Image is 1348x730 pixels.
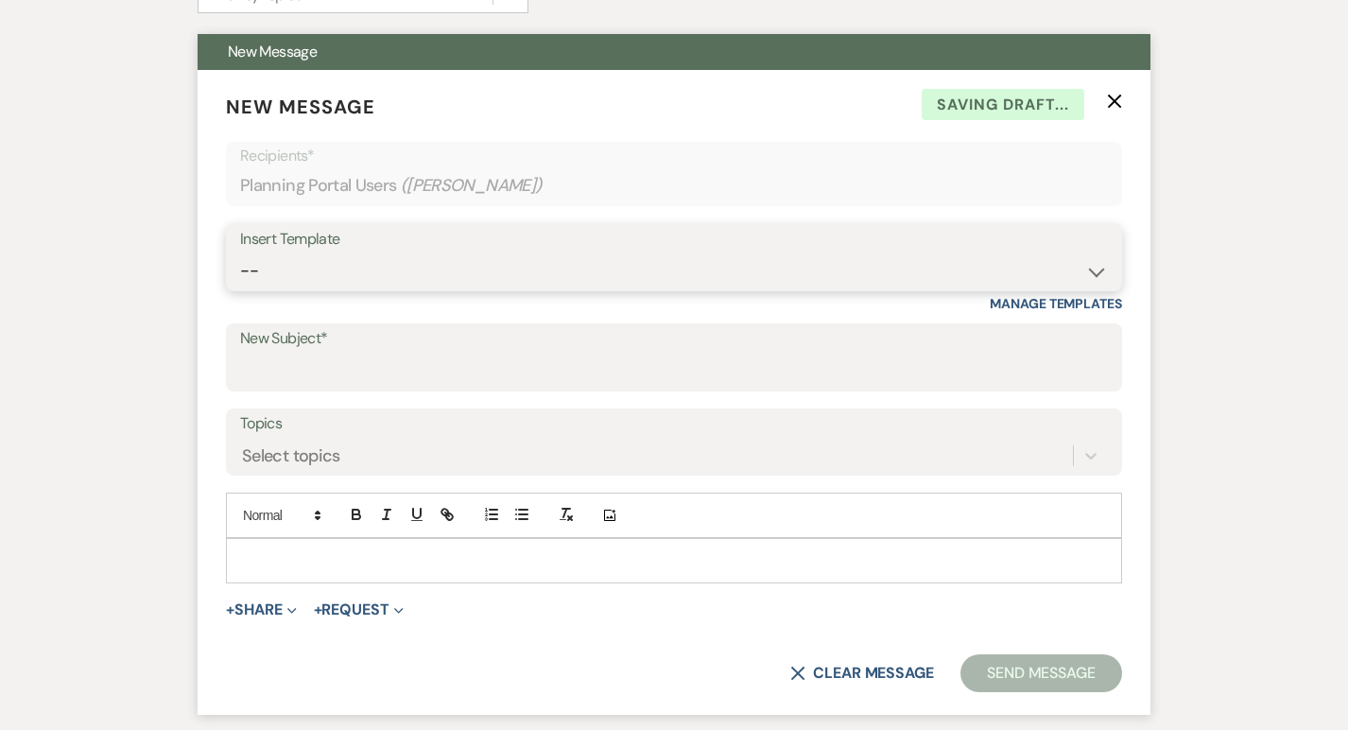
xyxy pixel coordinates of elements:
div: Insert Template [240,226,1108,253]
label: Topics [240,410,1108,438]
div: Select topics [242,443,340,469]
button: Clear message [790,666,934,681]
span: + [314,602,322,617]
span: Saving draft... [922,89,1084,121]
div: Planning Portal Users [240,167,1108,204]
span: New Message [228,42,317,61]
a: Manage Templates [990,295,1122,312]
button: Share [226,602,297,617]
button: Request [314,602,404,617]
button: Send Message [960,654,1122,692]
label: New Subject* [240,325,1108,353]
span: + [226,602,234,617]
p: Recipients* [240,144,1108,168]
span: ( [PERSON_NAME] ) [401,173,543,199]
span: New Message [226,95,375,119]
